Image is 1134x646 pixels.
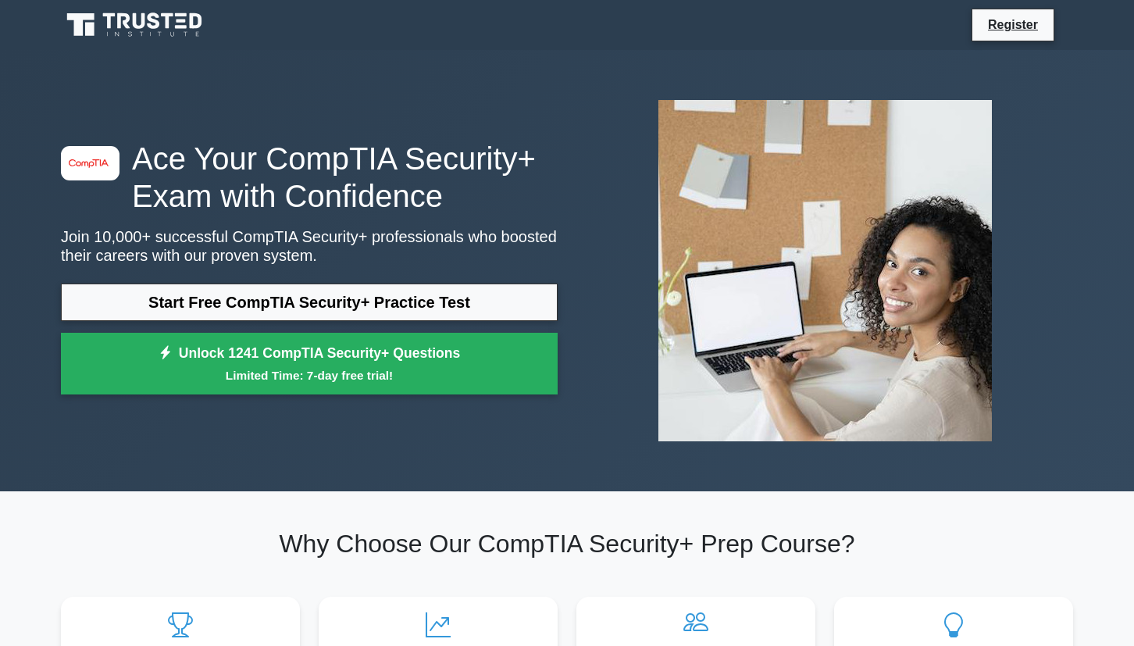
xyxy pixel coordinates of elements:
small: Limited Time: 7-day free trial! [80,366,538,384]
a: Start Free CompTIA Security+ Practice Test [61,284,558,321]
h2: Why Choose Our CompTIA Security+ Prep Course? [61,529,1073,559]
a: Unlock 1241 CompTIA Security+ QuestionsLimited Time: 7-day free trial! [61,333,558,395]
p: Join 10,000+ successful CompTIA Security+ professionals who boosted their careers with our proven... [61,227,558,265]
a: Register [979,15,1047,34]
h1: Ace Your CompTIA Security+ Exam with Confidence [61,140,558,215]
